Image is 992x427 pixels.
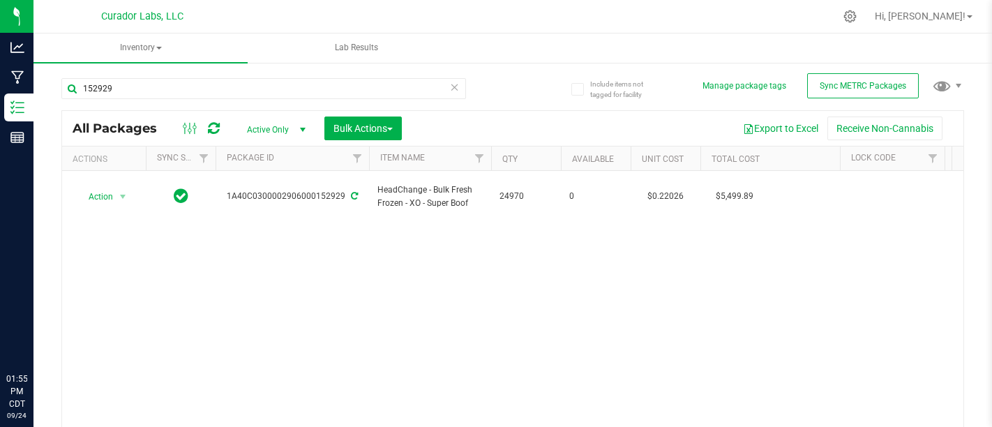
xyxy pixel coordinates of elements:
inline-svg: Inventory [10,100,24,114]
button: Receive Non-Cannabis [827,117,942,140]
inline-svg: Reports [10,130,24,144]
inline-svg: Manufacturing [10,70,24,84]
button: Export to Excel [734,117,827,140]
span: Bulk Actions [333,123,393,134]
button: Bulk Actions [324,117,402,140]
div: Manage settings [841,10,859,23]
span: In Sync [174,186,188,206]
a: Inventory [33,33,248,63]
span: Clear [450,78,460,96]
a: Available [572,154,614,164]
button: Manage package tags [702,80,786,92]
a: Total Cost [712,154,760,164]
span: Action [76,187,114,207]
span: Hi, [PERSON_NAME]! [875,10,965,22]
span: $5,499.89 [709,186,760,207]
p: 09/24 [6,410,27,421]
a: Lock Code [851,153,896,163]
span: Sync METRC Packages [820,81,906,91]
a: Package ID [227,153,274,163]
a: Filter [193,147,216,170]
a: Filter [922,147,945,170]
inline-svg: Analytics [10,40,24,54]
span: Include items not tagged for facility [590,79,660,100]
span: All Packages [73,121,171,136]
span: select [114,187,132,207]
div: 1A40C0300002906000152929 [213,190,371,203]
span: Lab Results [316,42,397,54]
span: Curador Labs, LLC [101,10,183,22]
input: Search Package ID, Item Name, SKU, Lot or Part Number... [61,78,466,99]
span: 0 [569,190,622,203]
span: HeadChange - Bulk Fresh Frozen - XO - Super Boof [377,183,483,210]
p: 01:55 PM CDT [6,373,27,410]
a: Qty [502,154,518,164]
iframe: Resource center [14,315,56,357]
a: Filter [346,147,369,170]
button: Sync METRC Packages [807,73,919,98]
span: 24970 [499,190,553,203]
a: Unit Cost [642,154,684,164]
td: $0.22026 [631,171,700,223]
a: Lab Results [249,33,463,63]
a: Filter [468,147,491,170]
a: Sync Status [157,153,211,163]
a: Item Name [380,153,425,163]
span: Sync from Compliance System [349,191,358,201]
div: Actions [73,154,140,164]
